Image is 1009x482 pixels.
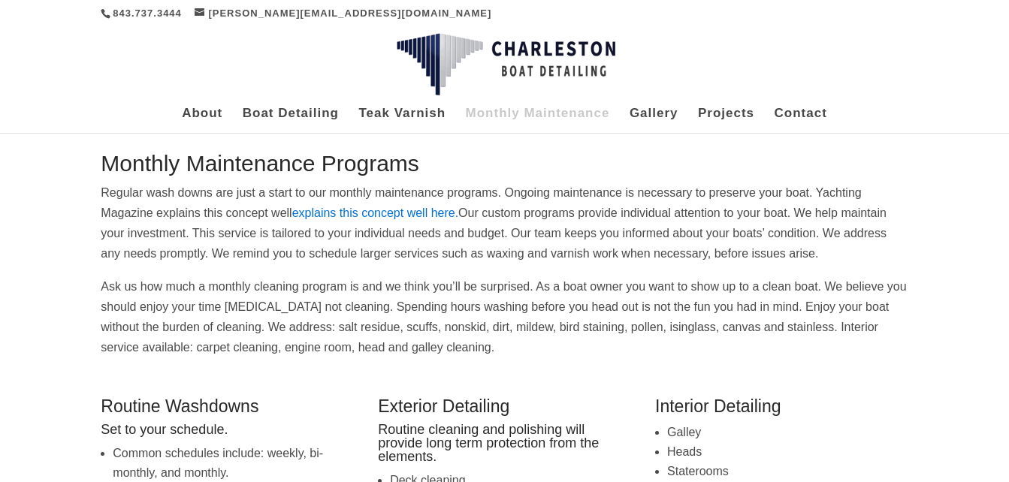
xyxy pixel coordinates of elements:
a: Gallery [630,108,678,133]
h4: Routine cleaning and polishing will provide long term protection from the elements. [378,423,631,471]
a: explains this concept well here. [292,206,458,219]
li: Heads [667,442,908,462]
a: [PERSON_NAME][EMAIL_ADDRESS][DOMAIN_NAME] [195,8,491,19]
li: Galley [667,423,908,442]
p: Ask us how much a monthly cleaning program is and we think you’ll be surprised. As a boat owner y... [101,276,908,358]
a: 843.737.3444 [113,8,182,19]
a: About [182,108,222,133]
h2: Routine Washdowns [101,398,354,423]
a: Boat Detailing [243,108,339,133]
a: Contact [775,108,827,133]
a: Teak Varnish [358,108,446,133]
a: Monthly Maintenance [466,108,610,133]
img: Charleston Boat Detailing [397,33,615,96]
a: Projects [698,108,754,133]
h1: Monthly Maintenance Programs [101,152,908,182]
h4: Set to your schedule. [101,423,354,444]
h2: Exterior Detailing [378,398,631,423]
li: Staterooms [667,462,908,481]
h2: Interior Detailing [655,398,908,423]
p: Regular wash downs are just a start to our monthly maintenance programs. Ongoing maintenance is n... [101,182,908,276]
